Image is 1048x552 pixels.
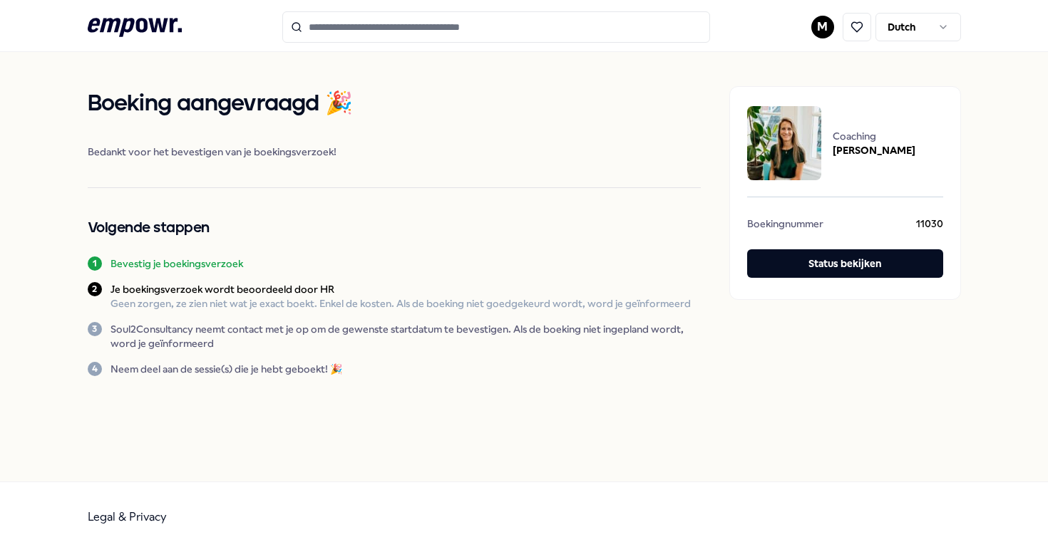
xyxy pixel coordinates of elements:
span: Boekingnummer [747,217,823,235]
div: 2 [88,282,102,296]
img: package image [747,106,821,180]
p: Soul2Consultancy neemt contact met je op om de gewenste startdatum te bevestigen. Als de boeking ... [111,322,701,350]
span: Bedankt voor het bevestigen van je boekingsverzoek! [88,145,701,159]
a: Status bekijken [747,249,943,282]
p: Neem deel aan de sessie(s) die je hebt geboekt! 🎉 [111,362,342,376]
span: [PERSON_NAME] [833,143,915,157]
span: Coaching [833,129,915,143]
div: 3 [88,322,102,336]
span: 11030 [916,217,943,235]
button: Status bekijken [747,249,943,278]
p: Je boekingsverzoek wordt beoordeeld door HR [111,282,691,296]
a: Legal & Privacy [88,510,167,524]
div: 1 [88,256,102,271]
p: Geen zorgen, ze zien niet wat je exact boekt. Enkel de kosten. Als de boeking niet goedgekeurd wo... [111,296,691,311]
button: M [811,16,834,38]
h2: Volgende stappen [88,217,701,239]
div: 4 [88,362,102,376]
h1: Boeking aangevraagd 🎉 [88,86,701,122]
p: Bevestig je boekingsverzoek [111,256,243,271]
input: Search for products, categories or subcategories [282,11,710,43]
